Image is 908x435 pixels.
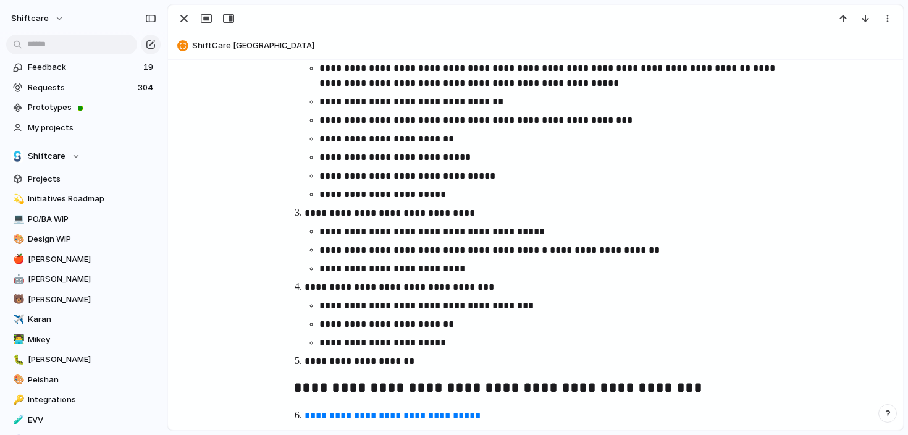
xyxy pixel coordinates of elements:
[11,313,23,326] button: ✈️
[13,292,22,306] div: 🐻
[28,253,156,266] span: [PERSON_NAME]
[6,98,161,117] a: Prototypes
[28,294,156,306] span: [PERSON_NAME]
[6,331,161,349] a: 👨‍💻Mikey
[6,371,161,389] a: 🎨Peishan
[28,273,156,285] span: [PERSON_NAME]
[6,119,161,137] a: My projects
[11,213,23,226] button: 💻
[28,313,156,326] span: Karan
[138,82,156,94] span: 304
[28,173,156,185] span: Projects
[11,253,23,266] button: 🍎
[13,373,22,387] div: 🎨
[6,290,161,309] a: 🐻[PERSON_NAME]
[13,212,22,226] div: 💻
[13,232,22,247] div: 🎨
[11,334,23,346] button: 👨‍💻
[143,61,156,74] span: 19
[11,273,23,285] button: 🤖
[13,313,22,327] div: ✈️
[6,9,70,28] button: shiftcare
[13,272,22,287] div: 🤖
[6,310,161,329] a: ✈️Karan
[6,58,161,77] a: Feedback19
[6,190,161,208] a: 💫Initiatives Roadmap
[13,192,22,206] div: 💫
[28,101,156,114] span: Prototypes
[6,230,161,248] a: 🎨Design WIP
[6,78,161,97] a: Requests304
[28,213,156,226] span: PO/BA WIP
[28,414,156,426] span: EVV
[13,413,22,427] div: 🧪
[6,270,161,289] a: 🤖[PERSON_NAME]
[11,233,23,245] button: 🎨
[28,374,156,386] span: Peishan
[11,294,23,306] button: 🐻
[28,353,156,366] span: [PERSON_NAME]
[192,40,897,52] span: ShiftCare [GEOGRAPHIC_DATA]
[28,61,140,74] span: Feedback
[11,12,49,25] span: shiftcare
[11,414,23,426] button: 🧪
[13,353,22,367] div: 🐛
[6,411,161,429] a: 🧪EVV
[28,233,156,245] span: Design WIP
[28,334,156,346] span: Mikey
[6,170,161,188] a: Projects
[6,250,161,269] a: 🍎[PERSON_NAME]
[6,350,161,369] a: 🐛[PERSON_NAME]
[28,122,156,134] span: My projects
[28,193,156,205] span: Initiatives Roadmap
[28,150,65,163] span: Shiftcare
[11,374,23,386] button: 🎨
[6,147,161,166] button: Shiftcare
[174,36,897,56] button: ShiftCare [GEOGRAPHIC_DATA]
[11,193,23,205] button: 💫
[28,394,156,406] span: Integrations
[13,252,22,266] div: 🍎
[6,210,161,229] a: 💻PO/BA WIP
[13,332,22,347] div: 👨‍💻
[6,391,161,409] a: 🔑Integrations
[11,353,23,366] button: 🐛
[28,82,134,94] span: Requests
[11,394,23,406] button: 🔑
[13,393,22,407] div: 🔑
